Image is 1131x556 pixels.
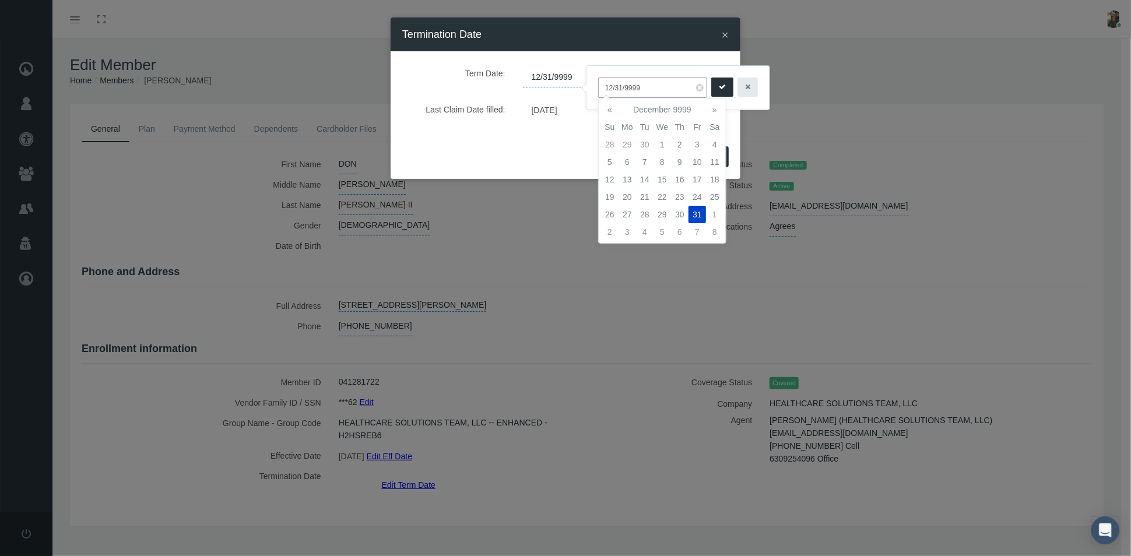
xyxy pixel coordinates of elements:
[523,101,566,118] span: [DATE]
[671,206,689,223] td: 30
[636,136,654,153] td: 30
[671,223,689,241] td: 6
[654,118,671,136] th: We
[411,63,514,87] label: Term Date:
[619,223,636,241] td: 3
[636,223,654,241] td: 4
[706,136,723,153] td: 4
[619,206,636,223] td: 27
[619,188,636,206] td: 20
[601,206,619,223] td: 26
[706,101,723,118] th: »
[636,188,654,206] td: 21
[601,118,619,136] th: Su
[706,118,723,136] th: Sa
[689,206,706,223] td: 31
[671,153,689,171] td: 9
[601,101,619,118] th: «
[671,136,689,153] td: 2
[654,188,671,206] td: 22
[706,188,723,206] td: 25
[601,153,619,171] td: 5
[1091,516,1119,544] div: Open Intercom Messenger
[654,223,671,241] td: 5
[722,29,729,41] button: Close
[601,136,619,153] td: 28
[601,188,619,206] td: 19
[654,153,671,171] td: 8
[636,153,654,171] td: 7
[689,118,706,136] th: Fr
[689,153,706,171] td: 10
[636,118,654,136] th: Tu
[706,223,723,241] td: 8
[601,223,619,241] td: 2
[619,136,636,153] td: 29
[619,101,706,118] th: December 9999
[619,118,636,136] th: Mo
[689,136,706,153] td: 3
[706,206,723,223] td: 1
[671,118,689,136] th: Th
[689,171,706,188] td: 17
[654,136,671,153] td: 1
[689,188,706,206] td: 24
[671,188,689,206] td: 23
[706,153,723,171] td: 11
[619,153,636,171] td: 6
[654,206,671,223] td: 29
[636,171,654,188] td: 14
[689,223,706,241] td: 7
[706,171,723,188] td: 18
[671,171,689,188] td: 16
[523,68,581,87] span: 12/31/9999
[402,26,482,43] h4: Termination Date
[722,28,729,41] span: ×
[654,171,671,188] td: 15
[411,99,514,119] label: Last Claim Date filled:
[636,206,654,223] td: 28
[619,171,636,188] td: 13
[601,171,619,188] td: 12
